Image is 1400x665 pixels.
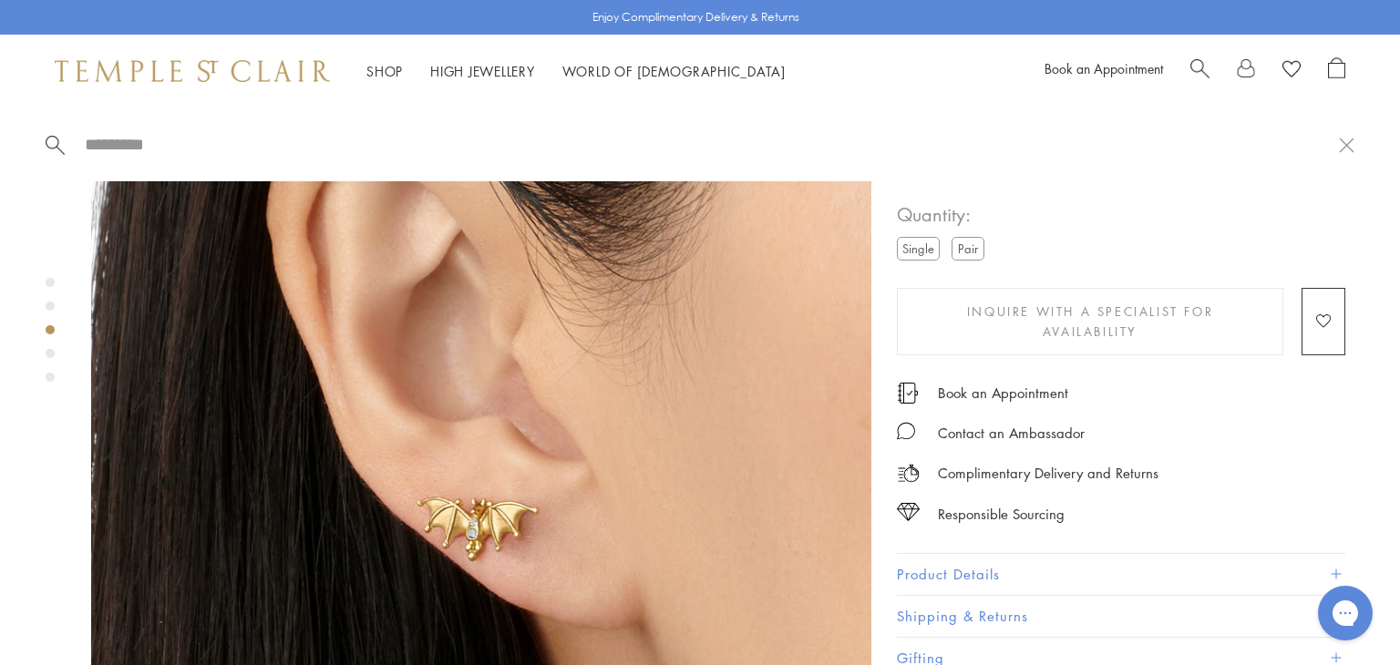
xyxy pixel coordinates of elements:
label: Single [897,237,940,260]
div: Contact an Ambassador [938,422,1085,445]
a: Open Shopping Bag [1328,57,1345,85]
p: Enjoy Complimentary Delivery & Returns [592,8,799,26]
iframe: Gorgias live chat messenger [1309,579,1382,647]
label: Pair [952,237,984,260]
button: Shipping & Returns [897,596,1345,637]
button: Product Details [897,554,1345,595]
nav: Main navigation [366,60,786,83]
img: icon_delivery.svg [897,462,920,485]
span: Inquire With A Specialist for Availability [923,302,1257,342]
a: High JewelleryHigh Jewellery [430,62,535,80]
img: icon_appointment.svg [897,383,919,404]
div: Responsible Sourcing [938,503,1065,526]
a: ShopShop [366,62,403,80]
img: Temple St. Clair [55,60,330,82]
img: icon_sourcing.svg [897,503,920,521]
a: Book an Appointment [938,383,1068,403]
a: View Wishlist [1282,57,1301,85]
a: World of [DEMOGRAPHIC_DATA]World of [DEMOGRAPHIC_DATA] [562,62,786,80]
a: Book an Appointment [1045,59,1163,77]
img: MessageIcon-01_2.svg [897,422,915,440]
a: Search [1190,57,1210,85]
button: Inquire With A Specialist for Availability [897,288,1283,355]
span: Quantity: [897,199,992,230]
p: Complimentary Delivery and Returns [938,462,1158,485]
div: Product gallery navigation [46,273,55,396]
